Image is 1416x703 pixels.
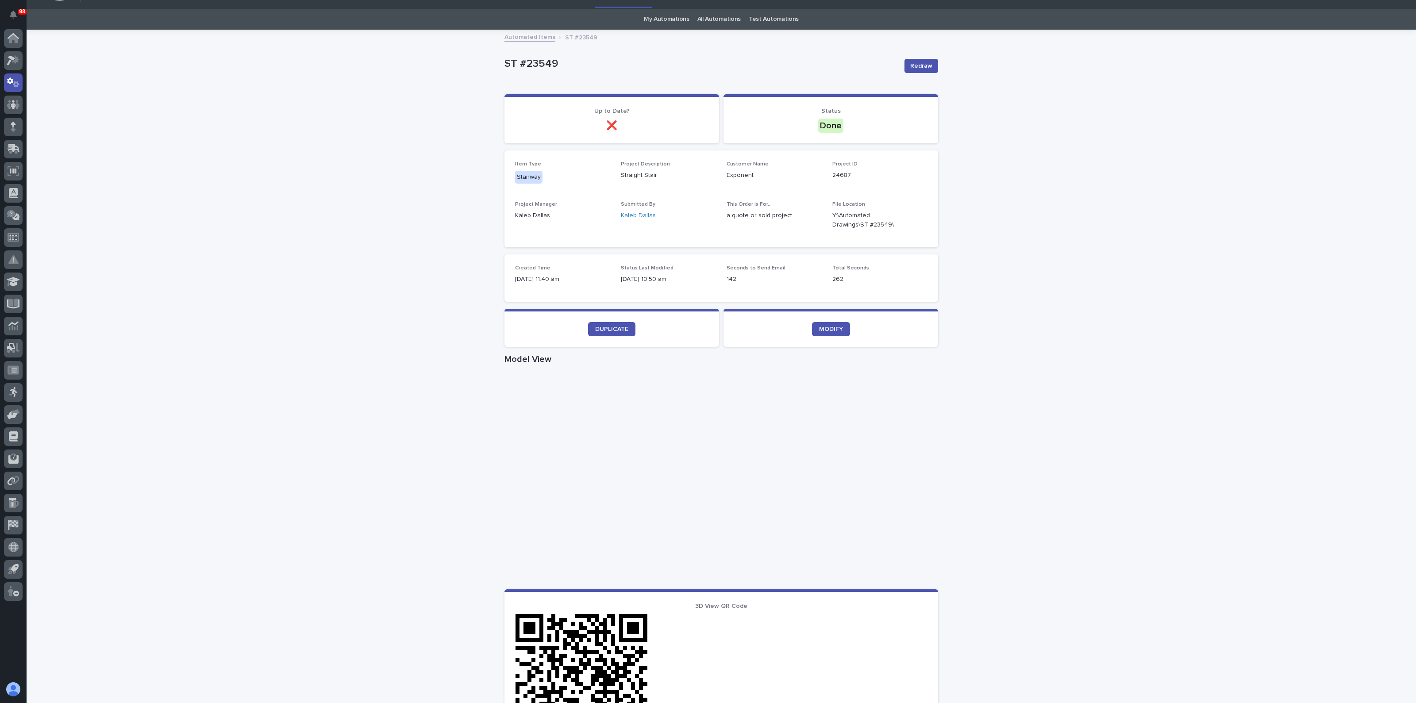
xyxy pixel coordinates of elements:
div: Done [818,119,843,133]
p: ST #23549 [504,58,897,70]
span: Project Manager [515,202,557,207]
a: All Automations [697,9,741,30]
span: Project ID [832,161,858,167]
a: Test Automations [749,9,799,30]
p: 262 [832,275,927,284]
span: Total Seconds [832,265,869,271]
a: Kaleb Dallas [621,211,656,220]
span: File Location [832,202,865,207]
span: Redraw [910,61,932,70]
p: ❌ [515,120,708,131]
span: This Order is For... [727,202,772,207]
span: Item Type [515,161,541,167]
span: 3D View QR Code [695,603,747,609]
span: Status Last Modified [621,265,673,271]
h1: Model View [504,354,938,365]
p: 24687 [832,171,927,180]
a: DUPLICATE [588,322,635,336]
a: Automated Items [504,31,555,42]
div: Notifications98 [11,11,23,25]
p: ST #23549 [565,32,597,42]
span: DUPLICATE [595,326,628,332]
button: Redraw [904,59,938,73]
span: Customer Name [727,161,769,167]
a: MODIFY [812,322,850,336]
p: Exponent [727,171,822,180]
button: Notifications [4,5,23,24]
span: Submitted By [621,202,655,207]
button: users-avatar [4,680,23,699]
span: Up to Date? [594,108,630,114]
span: Seconds to Send Email [727,265,785,271]
p: Straight Stair [621,171,716,180]
div: Stairway [515,171,543,184]
a: My Automations [644,9,689,30]
p: a quote or sold project [727,211,822,220]
p: Kaleb Dallas [515,211,610,220]
p: 142 [727,275,822,284]
p: [DATE] 10:50 am [621,275,716,284]
span: Status [821,108,841,114]
p: 98 [19,8,25,15]
span: Project Description [621,161,670,167]
p: [DATE] 11:40 am [515,275,610,284]
iframe: Model View [504,368,938,589]
: Y:\Automated Drawings\ST #23549\ [832,211,906,230]
span: Created Time [515,265,550,271]
span: MODIFY [819,326,843,332]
